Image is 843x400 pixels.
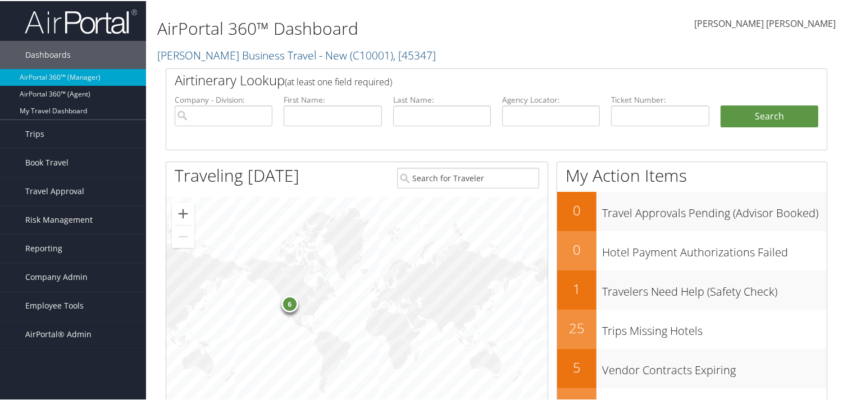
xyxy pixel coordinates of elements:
h3: Trips Missing Hotels [602,316,827,338]
a: [PERSON_NAME] Business Travel - New [157,47,436,62]
button: Zoom out [172,224,194,247]
label: First Name: [284,93,381,104]
h3: Travel Approvals Pending (Advisor Booked) [602,199,827,220]
div: 6 [281,295,298,311]
span: AirPortal® Admin [25,319,92,347]
label: Ticket Number: [611,93,709,104]
span: Trips [25,119,44,147]
h3: Hotel Payment Authorizations Failed [602,238,827,259]
button: Zoom in [172,201,194,224]
span: Book Travel [25,148,69,176]
span: (at least one field required) [285,75,392,87]
h2: Airtinerary Lookup [175,70,763,89]
span: Reporting [25,233,62,261]
label: Last Name: [393,93,491,104]
span: Risk Management [25,205,93,233]
h1: My Action Items [557,163,827,186]
h2: 5 [557,357,596,376]
button: Search [721,104,818,127]
input: Search for Traveler [397,167,539,187]
span: , [ 45347 ] [393,47,436,62]
img: airportal-logo.png [25,7,137,34]
h1: Traveling [DATE] [175,163,299,186]
a: 25Trips Missing Hotels [557,309,827,348]
span: Employee Tools [25,291,84,319]
span: Company Admin [25,262,88,290]
a: 1Travelers Need Help (Safety Check) [557,269,827,309]
span: Dashboards [25,40,71,68]
h2: 1 [557,278,596,297]
h3: Vendor Contracts Expiring [602,356,827,377]
a: 0Hotel Payment Authorizations Failed [557,230,827,269]
a: 5Vendor Contracts Expiring [557,348,827,387]
h2: 0 [557,239,596,258]
h2: 25 [557,318,596,337]
span: ( C10001 ) [350,47,393,62]
h1: AirPortal 360™ Dashboard [157,16,609,39]
label: Agency Locator: [502,93,600,104]
span: Travel Approval [25,176,84,204]
label: Company - Division: [175,93,272,104]
a: 0Travel Approvals Pending (Advisor Booked) [557,191,827,230]
a: [PERSON_NAME] [PERSON_NAME] [694,6,836,40]
span: [PERSON_NAME] [PERSON_NAME] [694,16,836,29]
h3: Travelers Need Help (Safety Check) [602,277,827,298]
h2: 0 [557,200,596,219]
